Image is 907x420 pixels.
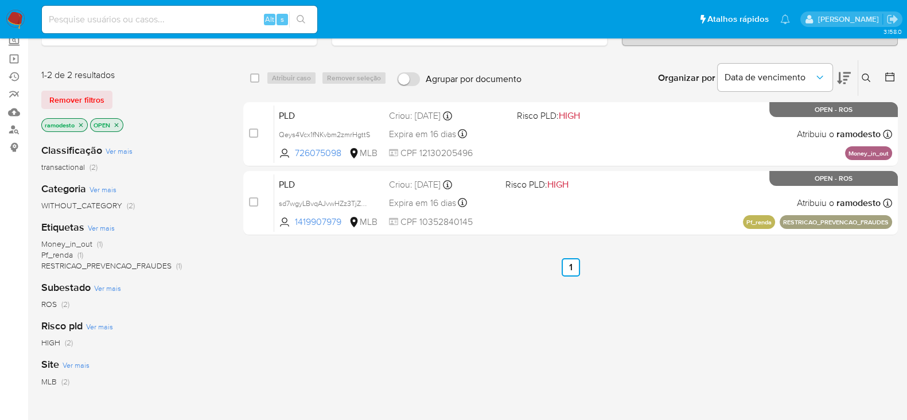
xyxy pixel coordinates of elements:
span: s [281,14,284,25]
span: Alt [265,14,274,25]
a: Notificações [780,14,790,24]
a: Sair [886,13,898,25]
span: 3.158.0 [883,27,901,36]
span: Atalhos rápidos [707,13,769,25]
p: rafael.modesto@mercadopago.com.br [818,14,882,25]
input: Pesquise usuários ou casos... [42,12,317,27]
button: search-icon [289,11,313,28]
